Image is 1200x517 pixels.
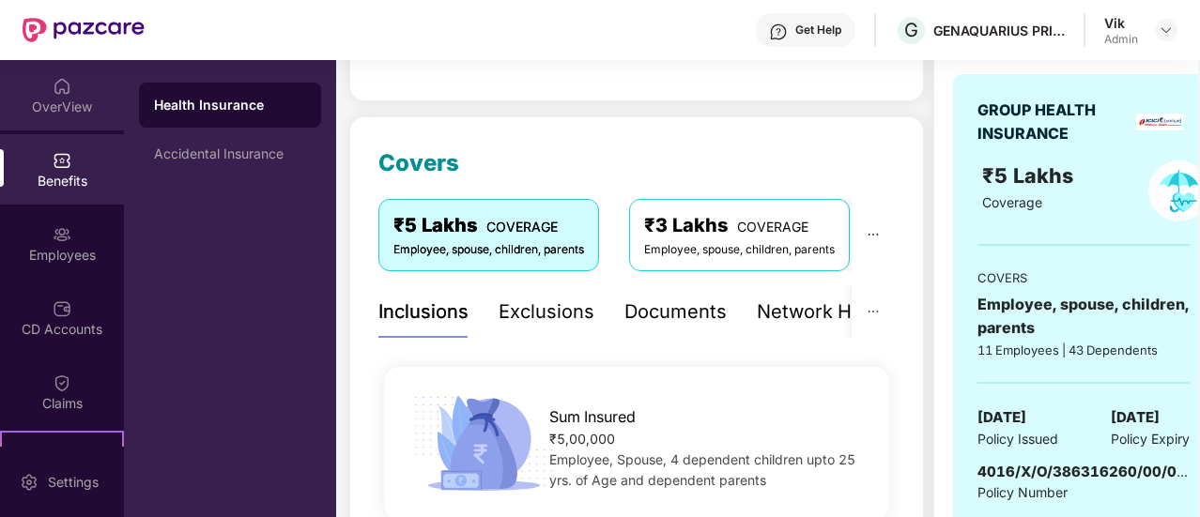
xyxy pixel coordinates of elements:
span: ellipsis [867,305,880,318]
img: New Pazcare Logo [23,18,145,42]
div: ₹5,00,000 [549,429,866,449]
span: Policy Expiry [1111,429,1190,449]
span: [DATE] [1111,406,1160,429]
div: ₹5 Lakhs [393,211,584,240]
div: 11 Employees | 43 Dependents [977,341,1190,359]
span: Policy Number [977,484,1068,500]
img: svg+xml;base64,PHN2ZyBpZD0iQ0RfQWNjb3VudHMiIGRhdGEtbmFtZT0iQ0QgQWNjb3VudHMiIHhtbG5zPSJodHRwOi8vd3... [53,299,71,318]
div: ₹3 Lakhs [644,211,835,240]
span: ellipsis [867,228,880,241]
div: Accidental Insurance [154,146,306,161]
button: ellipsis [852,286,895,338]
span: COVERAGE [486,219,558,235]
div: COVERS [977,268,1190,287]
span: Employee, Spouse, 4 dependent children upto 25 yrs. of Age and dependent parents [549,451,855,488]
span: 4016/X/O/386316260/00/000 [977,463,1195,480]
img: svg+xml;base64,PHN2ZyBpZD0iQmVuZWZpdHMiIHhtbG5zPSJodHRwOi8vd3d3LnczLm9yZy8yMDAwL3N2ZyIgd2lkdGg9Ij... [53,151,71,170]
img: svg+xml;base64,PHN2ZyBpZD0iRW1wbG95ZWVzIiB4bWxucz0iaHR0cDovL3d3dy53My5vcmcvMjAwMC9zdmciIHdpZHRoPS... [53,225,71,244]
span: Policy Issued [977,429,1058,449]
div: Employee, spouse, children, parents [977,293,1190,340]
div: Employee, spouse, children, parents [644,241,835,259]
div: GROUP HEALTH INSURANCE [977,99,1130,145]
div: Settings [42,473,104,492]
div: Documents [624,297,727,327]
div: Get Help [795,23,841,38]
img: svg+xml;base64,PHN2ZyBpZD0iSG9tZSIgeG1sbnM9Imh0dHA6Ly93d3cudzMub3JnLzIwMDAvc3ZnIiB3aWR0aD0iMjAiIG... [53,77,71,96]
button: ellipsis [852,199,895,270]
span: G [904,19,918,41]
div: Vik [1104,14,1138,32]
span: Sum Insured [549,405,636,429]
div: Admin [1104,32,1138,47]
div: Health Insurance [154,96,306,114]
div: GENAQUARIUS PRIVATE LIMITED [933,22,1065,39]
img: svg+xml;base64,PHN2ZyBpZD0iU2V0dGluZy0yMHgyMCIgeG1sbnM9Imh0dHA6Ly93d3cudzMub3JnLzIwMDAvc3ZnIiB3aW... [20,473,38,492]
div: Network Hospitals [757,297,921,327]
img: insurerLogo [1136,114,1184,130]
img: svg+xml;base64,PHN2ZyBpZD0iRHJvcGRvd24tMzJ4MzIiIHhtbG5zPSJodHRwOi8vd3d3LnczLm9yZy8yMDAwL3N2ZyIgd2... [1159,23,1174,38]
img: svg+xml;base64,PHN2ZyBpZD0iQ2xhaW0iIHhtbG5zPSJodHRwOi8vd3d3LnczLm9yZy8yMDAwL3N2ZyIgd2lkdGg9IjIwIi... [53,373,71,392]
span: ₹5 Lakhs [982,163,1079,188]
img: svg+xml;base64,PHN2ZyBpZD0iSGVscC0zMngzMiIgeG1sbnM9Imh0dHA6Ly93d3cudzMub3JnLzIwMDAvc3ZnIiB3aWR0aD... [769,23,788,41]
span: COVERAGE [737,219,808,235]
div: Exclusions [499,297,594,327]
span: Covers [378,149,459,176]
div: Employee, spouse, children, parents [393,241,584,259]
span: Coverage [982,194,1042,210]
div: Inclusions [378,297,469,327]
img: icon [408,390,560,496]
span: [DATE] [977,406,1026,429]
